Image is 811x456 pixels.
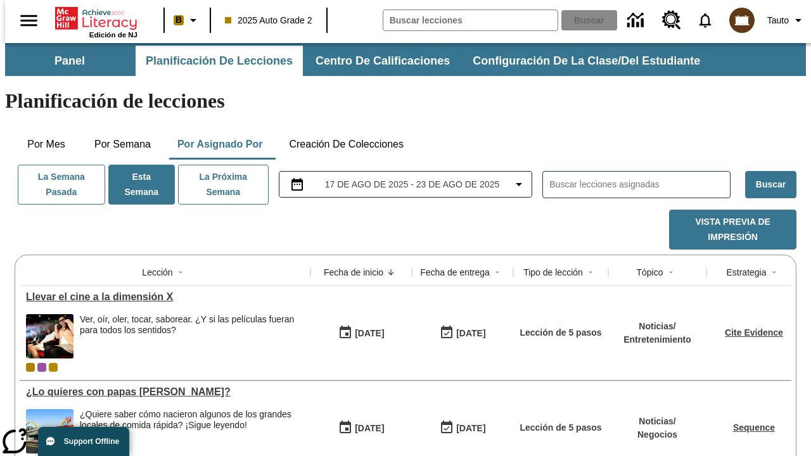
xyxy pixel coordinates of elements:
div: ¿Quiere saber cómo nacieron algunos de los grandes locales de comida rápida? ¡Sigue leyendo! [80,409,304,431]
div: Lección [142,266,172,279]
p: Noticias / [623,320,691,333]
div: OL 2025 Auto Grade 3 [37,363,46,372]
span: 17 de ago de 2025 - 23 de ago de 2025 [325,178,499,191]
button: Por asignado por [167,129,273,160]
a: Centro de información [620,3,655,38]
input: Buscar campo [383,10,558,30]
span: Edición de NJ [89,31,137,39]
button: Sort [583,265,598,280]
button: Abrir el menú lateral [10,2,48,39]
button: Buscar [745,171,796,198]
a: Centro de recursos, Se abrirá en una pestaña nueva. [655,3,689,37]
span: 2025 Auto Grade 2 [225,14,312,27]
button: Perfil/Configuración [762,9,811,32]
div: Estrategia [726,266,766,279]
button: Sort [173,265,188,280]
img: Uno de los primeros locales de McDonald's, con el icónico letrero rojo y los arcos amarillos. [26,409,73,453]
button: La semana pasada [18,165,105,205]
p: Lección de 5 pasos [520,421,601,434]
button: Configuración de la clase/del estudiante [463,46,710,76]
a: Llevar el cine a la dimensión X, Lecciones [26,291,304,303]
button: Sort [383,265,399,280]
div: [DATE] [355,421,384,436]
p: Lección de 5 pasos [520,326,601,339]
div: Ver, oír, oler, tocar, saborear. ¿Y si las películas fueran para todos los sentidos? [80,314,304,358]
img: avatar image [729,8,755,33]
a: Sequence [733,422,775,433]
button: Boost El color de la clase es anaranjado claro. Cambiar el color de la clase. [169,9,206,32]
div: [DATE] [355,326,384,341]
button: Creación de colecciones [279,129,414,160]
button: Sort [767,265,782,280]
button: 07/26/25: Primer día en que estuvo disponible la lección [334,416,388,440]
div: Llevar el cine a la dimensión X [26,291,304,303]
button: Planificación de lecciones [136,46,303,76]
button: Support Offline [38,427,129,456]
button: Por mes [15,129,78,160]
button: 08/24/25: Último día en que podrá accederse la lección [435,321,490,345]
button: Seleccione el intervalo de fechas opción del menú [284,177,527,192]
p: Noticias / [637,415,677,428]
div: Subbarra de navegación [5,46,712,76]
span: Support Offline [64,437,119,446]
img: El panel situado frente a los asientos rocía con agua nebulizada al feliz público en un cine equi... [26,314,73,358]
div: Subbarra de navegación [5,43,806,76]
button: La próxima semana [178,165,269,205]
div: Fecha de inicio [324,266,383,279]
div: New 2025 class [49,363,58,372]
button: Panel [6,46,133,76]
p: Negocios [637,428,677,441]
div: Fecha de entrega [420,266,490,279]
button: Vista previa de impresión [669,210,796,250]
div: ¿Quiere saber cómo nacieron algunos de los grandes locales de comida rápida? ¡Sigue leyendo! [80,409,304,453]
svg: Collapse Date Range Filter [511,177,527,192]
button: Centro de calificaciones [305,46,460,76]
div: [DATE] [456,326,485,341]
div: Tópico [636,266,663,279]
div: ¿Lo quieres con papas fritas? [26,386,304,398]
input: Buscar lecciones asignadas [549,175,730,194]
button: 07/03/26: Último día en que podrá accederse la lección [435,416,490,440]
button: Sort [663,265,679,280]
a: Cite Evidence [725,327,783,338]
button: 08/18/25: Primer día en que estuvo disponible la lección [334,321,388,345]
span: B [176,12,182,28]
button: Esta semana [108,165,175,205]
div: Clase actual [26,363,35,372]
h1: Planificación de lecciones [5,89,806,113]
button: Escoja un nuevo avatar [722,4,762,37]
a: ¿Lo quieres con papas fritas?, Lecciones [26,386,304,398]
a: Notificaciones [689,4,722,37]
div: Tipo de lección [523,266,583,279]
p: Entretenimiento [623,333,691,346]
a: Portada [55,6,137,31]
div: Portada [55,4,137,39]
div: [DATE] [456,421,485,436]
span: Tauto [767,14,789,27]
div: Ver, oír, oler, tocar, saborear. ¿Y si las películas fueran para todos los sentidos? [80,314,304,336]
button: Sort [490,265,505,280]
button: Por semana [84,129,161,160]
